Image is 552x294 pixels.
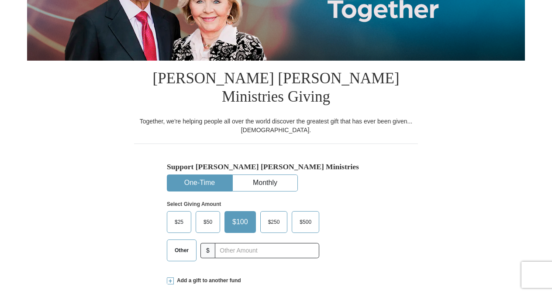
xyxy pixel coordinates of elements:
button: Monthly [233,175,297,191]
span: $500 [295,215,316,229]
div: Together, we're helping people all over the world discover the greatest gift that has ever been g... [134,117,418,134]
button: One-Time [167,175,232,191]
h1: [PERSON_NAME] [PERSON_NAME] Ministries Giving [134,61,418,117]
strong: Select Giving Amount [167,201,221,207]
span: $250 [264,215,284,229]
h5: Support [PERSON_NAME] [PERSON_NAME] Ministries [167,162,385,171]
span: Other [170,244,193,257]
span: $100 [228,215,252,229]
span: $50 [199,215,217,229]
span: Add a gift to another fund [174,277,241,284]
input: Other Amount [215,243,319,258]
span: $25 [170,215,188,229]
span: $ [200,243,215,258]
